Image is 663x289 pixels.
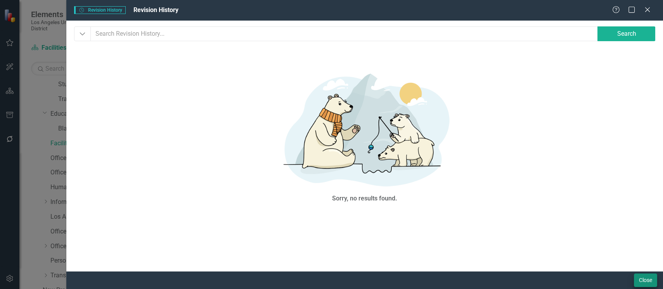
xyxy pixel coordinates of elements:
[90,26,598,41] input: Search Revision History...
[332,194,397,203] div: Sorry, no results found.
[74,6,126,14] span: Revision History
[597,26,656,41] button: Search
[248,65,481,192] img: No results found
[133,6,178,14] span: Revision History
[634,273,657,287] button: Close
